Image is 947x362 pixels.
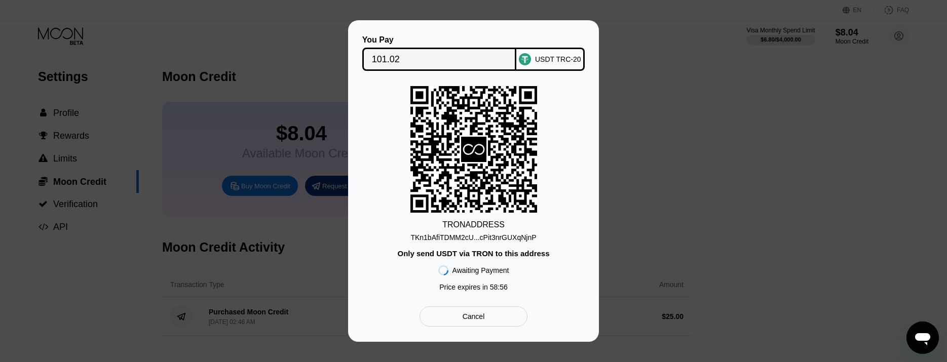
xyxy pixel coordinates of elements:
[906,321,939,354] iframe: Button to launch messaging window
[442,220,505,229] div: TRON ADDRESS
[439,283,508,291] div: Price expires in
[420,306,527,327] div: Cancel
[410,229,536,242] div: TKn1bAfiTDMM2cU...cPit3nrGUXqNjnP
[463,312,485,321] div: Cancel
[410,233,536,242] div: TKn1bAfiTDMM2cU...cPit3nrGUXqNjnP
[452,266,509,274] div: Awaiting Payment
[363,35,584,71] div: You PayUSDT TRC-20
[362,35,517,45] div: You Pay
[490,283,508,291] span: 58 : 56
[397,249,549,258] div: Only send USDT via TRON to this address
[535,55,581,63] div: USDT TRC-20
